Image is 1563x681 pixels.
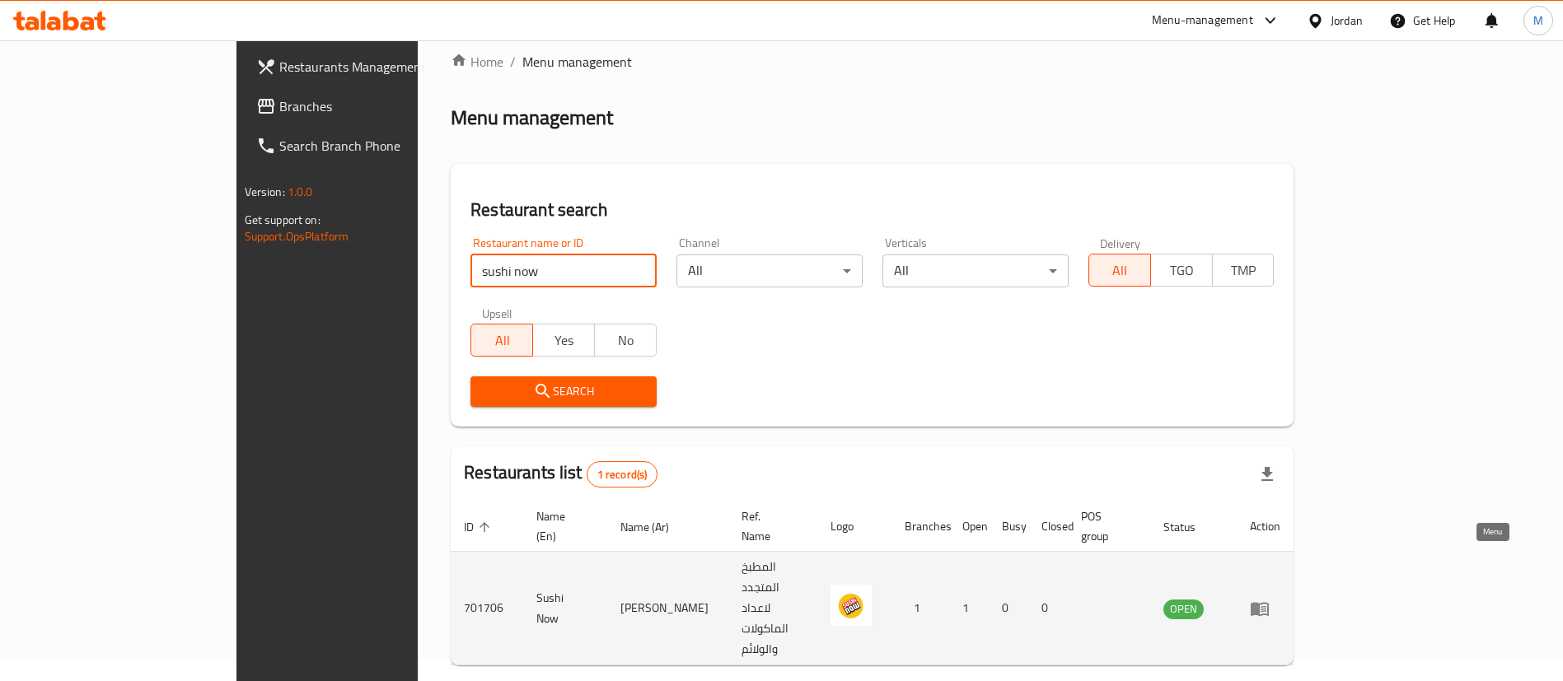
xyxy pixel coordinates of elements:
[484,381,643,402] span: Search
[1163,599,1204,618] span: OPEN
[1163,517,1217,537] span: Status
[620,517,690,537] span: Name (Ar)
[587,461,658,487] div: Total records count
[1237,501,1294,552] th: Action
[587,467,657,483] span: 1 record(s)
[1088,254,1151,287] button: All
[1219,259,1268,282] span: TMP
[470,198,1274,222] h2: Restaurant search
[470,254,657,287] input: Search for restaurant name or ID..
[482,307,512,319] label: Upsell
[464,517,495,537] span: ID
[470,376,657,407] button: Search
[1247,455,1287,494] div: Export file
[451,105,613,131] h2: Menu management
[949,501,989,552] th: Open
[510,52,516,72] li: /
[676,254,863,287] div: All
[1028,552,1068,665] td: 0
[989,552,1028,665] td: 0
[288,181,313,203] span: 1.0.0
[1533,12,1543,30] span: M
[891,501,949,552] th: Branches
[1150,254,1213,287] button: TGO
[1152,11,1253,30] div: Menu-management
[522,52,632,72] span: Menu management
[243,126,498,166] a: Search Branch Phone
[540,329,588,352] span: Yes
[243,47,498,86] a: Restaurants Management
[817,501,891,552] th: Logo
[470,324,533,357] button: All
[949,552,989,665] td: 1
[1163,599,1204,619] div: OPEN
[451,501,1294,665] table: enhanced table
[451,52,1294,72] nav: breadcrumb
[532,324,595,357] button: Yes
[989,501,1028,552] th: Busy
[523,552,607,665] td: Sushi Now
[245,226,349,247] a: Support.OpsPlatform
[607,552,728,665] td: [PERSON_NAME]
[536,506,587,546] span: Name (En)
[1212,254,1275,287] button: TMP
[279,136,484,156] span: Search Branch Phone
[279,57,484,77] span: Restaurants Management
[245,181,285,203] span: Version:
[742,506,798,546] span: Ref. Name
[882,254,1069,287] div: All
[1081,506,1130,546] span: POS group
[279,96,484,116] span: Branches
[245,209,321,231] span: Get support on:
[728,552,817,665] td: المطبخ المتجدد لاعداد الماكولات والولائم
[1331,12,1363,30] div: Jordan
[1100,237,1141,249] label: Delivery
[594,324,657,357] button: No
[891,552,949,665] td: 1
[1158,259,1206,282] span: TGO
[831,585,872,626] img: Sushi Now
[464,460,657,487] h2: Restaurants list
[1028,501,1068,552] th: Closed
[478,329,526,352] span: All
[601,329,650,352] span: No
[1096,259,1144,282] span: All
[243,86,498,126] a: Branches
